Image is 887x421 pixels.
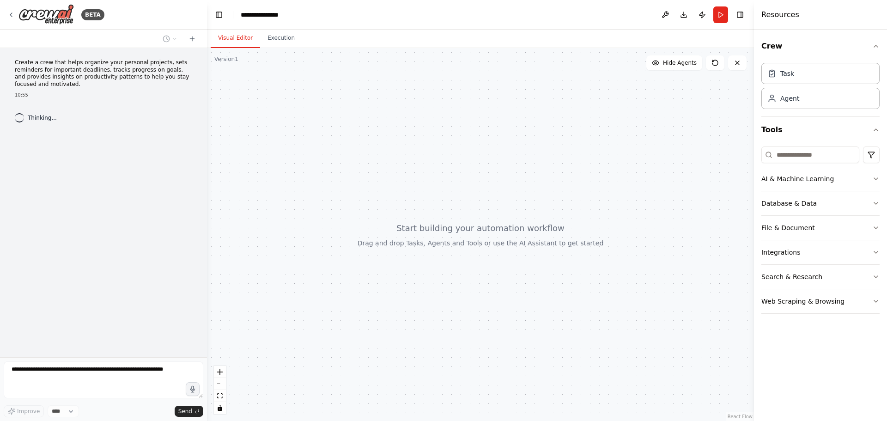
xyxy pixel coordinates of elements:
[159,33,181,44] button: Switch to previous chat
[4,405,44,417] button: Improve
[761,248,800,257] div: Integrations
[214,402,226,414] button: toggle interactivity
[761,33,880,59] button: Crew
[761,272,822,281] div: Search & Research
[175,406,203,417] button: Send
[761,289,880,313] button: Web Scraping & Browsing
[15,92,192,98] div: 10:55
[178,408,192,415] span: Send
[28,114,57,122] span: Thinking...
[761,167,880,191] button: AI & Machine Learning
[761,143,880,321] div: Tools
[761,117,880,143] button: Tools
[260,29,302,48] button: Execution
[18,4,74,25] img: Logo
[761,191,880,215] button: Database & Data
[214,366,226,378] button: zoom in
[81,9,104,20] div: BETA
[761,199,817,208] div: Database & Data
[761,297,844,306] div: Web Scraping & Browsing
[214,390,226,402] button: fit view
[761,223,815,232] div: File & Document
[213,8,225,21] button: Hide left sidebar
[761,216,880,240] button: File & Document
[761,240,880,264] button: Integrations
[214,55,238,63] div: Version 1
[761,9,799,20] h4: Resources
[663,59,697,67] span: Hide Agents
[186,382,200,396] button: Click to speak your automation idea
[728,414,753,419] a: React Flow attribution
[780,94,799,103] div: Agent
[761,59,880,116] div: Crew
[780,69,794,78] div: Task
[761,174,834,183] div: AI & Machine Learning
[214,378,226,390] button: zoom out
[15,59,192,88] p: Create a crew that helps organize your personal projects, sets reminders for important deadlines,...
[185,33,200,44] button: Start a new chat
[214,366,226,414] div: React Flow controls
[646,55,702,70] button: Hide Agents
[761,265,880,289] button: Search & Research
[241,10,287,19] nav: breadcrumb
[17,408,40,415] span: Improve
[734,8,747,21] button: Hide right sidebar
[211,29,260,48] button: Visual Editor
